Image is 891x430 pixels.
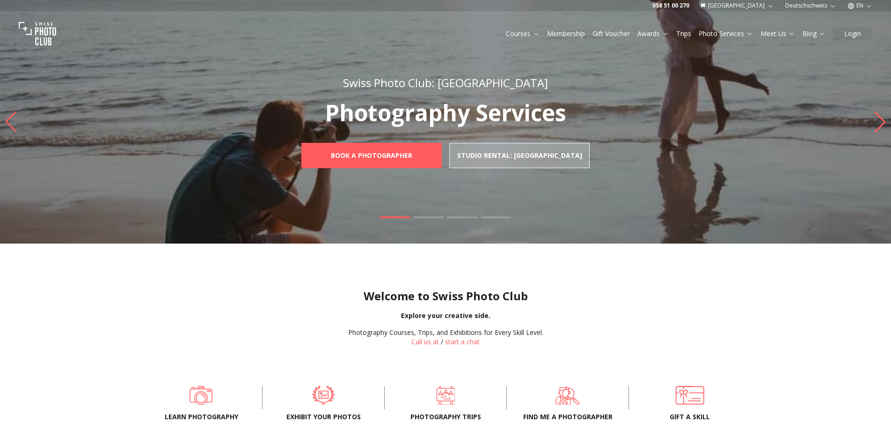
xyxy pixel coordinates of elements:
button: Blog [799,27,829,40]
button: Courses [502,27,543,40]
a: Meet Us [760,29,795,38]
button: Photo Services [695,27,757,40]
p: Photography Services [281,102,610,124]
div: / [348,328,543,347]
img: Swiss photo club [19,15,56,52]
a: 058 51 00 270 [652,2,689,9]
a: Trips [676,29,691,38]
span: Exhibit your photos [278,412,369,422]
a: Photography trips [400,386,491,405]
span: Find me a photographer [522,412,613,422]
a: Book a photographer [301,143,442,168]
button: Meet Us [757,27,799,40]
span: Swiss Photo Club: [GEOGRAPHIC_DATA] [343,75,548,90]
a: Studio Rental: [GEOGRAPHIC_DATA] [449,143,590,168]
a: Photo Services [699,29,753,38]
a: Call us at [411,337,439,346]
b: Studio Rental: [GEOGRAPHIC_DATA] [457,151,582,160]
a: Courses [506,29,540,38]
a: Blog [803,29,825,38]
h1: Welcome to Swiss Photo Club [7,289,884,304]
a: Membership [547,29,585,38]
button: Membership [543,27,589,40]
a: Gift Voucher [592,29,630,38]
div: Explore your creative side. [7,311,884,320]
a: Awards [637,29,669,38]
button: Gift Voucher [589,27,634,40]
b: Book a photographer [331,151,412,160]
div: Photography Courses, Trips, and Exhibitions for Every Skill Level. [348,328,543,337]
span: Photography trips [400,412,491,422]
button: start a chat [445,337,480,347]
a: Learn Photography [155,386,247,405]
button: Awards [634,27,672,40]
a: Exhibit your photos [278,386,369,405]
button: Trips [672,27,695,40]
span: Gift a skill [644,412,736,422]
span: Learn Photography [155,412,247,422]
button: Login [833,27,872,40]
a: Gift a skill [644,386,736,405]
a: Find me a photographer [522,386,613,405]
